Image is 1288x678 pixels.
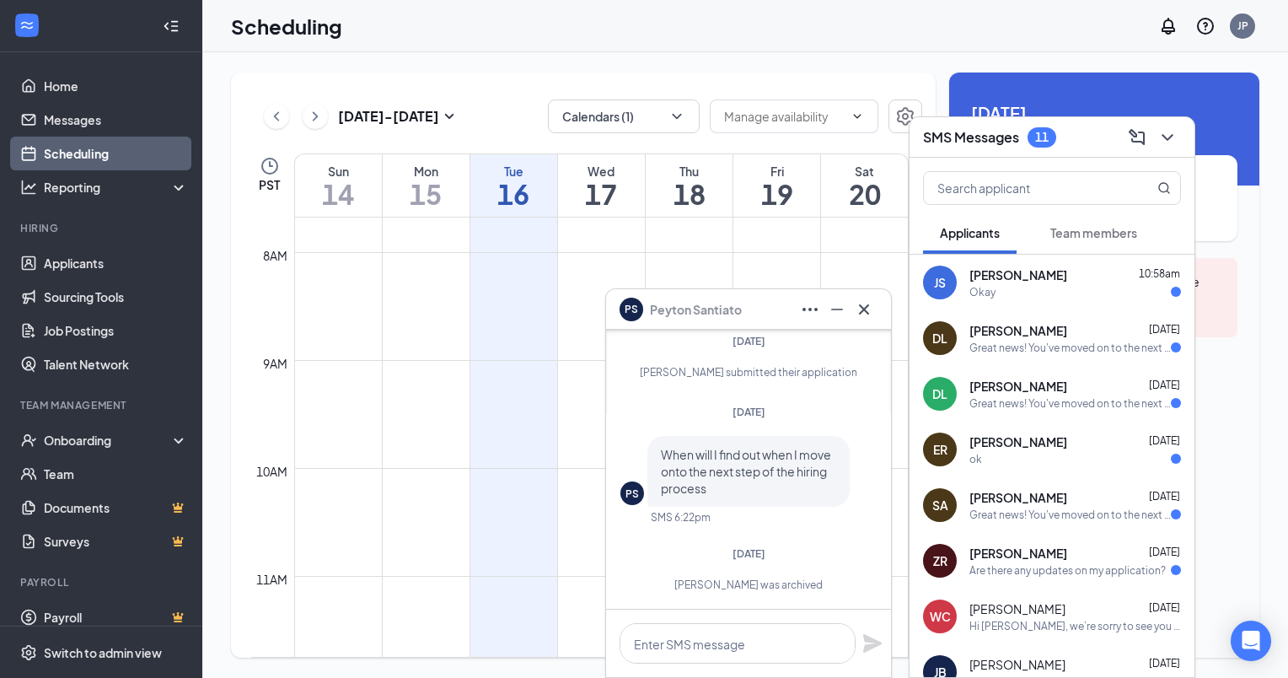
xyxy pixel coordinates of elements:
[163,18,180,35] svg: Collapse
[661,447,831,496] span: When will I find out when I move onto the next step of the hiring process
[20,221,185,235] div: Hiring
[44,179,189,196] div: Reporting
[824,296,851,323] button: Minimize
[969,508,1171,522] div: Great news! You've moved on to the next stage of the application. We have a few additional questi...
[851,110,864,123] svg: ChevronDown
[20,432,37,449] svg: UserCheck
[470,154,557,217] a: September 16, 2025
[650,300,742,319] span: Peyton Santiato
[44,246,188,280] a: Applicants
[44,69,188,103] a: Home
[439,106,459,126] svg: SmallChevronDown
[969,396,1171,411] div: Great news! You've moved on to the next stage of the application. We have a few additional questi...
[260,156,280,176] svg: Clock
[260,246,291,265] div: 8am
[1157,127,1178,148] svg: ChevronDown
[969,489,1067,506] span: [PERSON_NAME]
[851,296,877,323] button: Cross
[969,563,1166,578] div: Are there any updates on my application?
[1149,601,1180,614] span: [DATE]
[259,176,280,193] span: PST
[558,154,645,217] a: September 17, 2025
[231,12,342,40] h1: Scheduling
[44,280,188,314] a: Sourcing Tools
[44,525,188,558] a: SurveysCrown
[295,163,382,180] div: Sun
[933,552,947,569] div: ZR
[969,378,1067,395] span: [PERSON_NAME]
[44,644,162,661] div: Switch to admin view
[1231,621,1271,661] div: Open Intercom Messenger
[724,107,844,126] input: Manage availability
[1035,130,1049,144] div: 11
[932,330,947,347] div: DL
[940,225,1000,240] span: Applicants
[969,600,1065,617] span: [PERSON_NAME]
[1195,16,1216,36] svg: QuestionInfo
[930,608,951,625] div: WC
[470,163,557,180] div: Tue
[260,354,291,373] div: 9am
[303,104,328,129] button: ChevronRight
[1127,127,1147,148] svg: ComposeMessage
[733,547,765,560] span: [DATE]
[558,180,645,208] h1: 17
[646,154,733,217] a: September 18, 2025
[307,106,324,126] svg: ChevronRight
[969,341,1171,355] div: Great news! You've moved on to the next stage of the application. We have a few additional questi...
[1149,657,1180,670] span: [DATE]
[470,180,557,208] h1: 16
[969,266,1067,283] span: [PERSON_NAME]
[1157,181,1171,195] svg: MagnifyingGlass
[923,128,1019,147] h3: SMS Messages
[1158,16,1178,36] svg: Notifications
[733,154,820,217] a: September 19, 2025
[19,17,35,34] svg: WorkstreamLogo
[44,432,174,449] div: Onboarding
[558,163,645,180] div: Wed
[20,179,37,196] svg: Analysis
[625,487,639,501] div: PS
[733,335,765,347] span: [DATE]
[383,154,470,217] a: September 15, 2025
[383,180,470,208] h1: 15
[969,433,1067,450] span: [PERSON_NAME]
[1237,19,1248,33] div: JP
[338,107,439,126] h3: [DATE] - [DATE]
[1050,225,1137,240] span: Team members
[646,180,733,208] h1: 18
[253,570,291,589] div: 11am
[44,347,188,381] a: Talent Network
[797,296,824,323] button: Ellipses
[20,644,37,661] svg: Settings
[933,441,947,458] div: ER
[646,163,733,180] div: Thu
[1124,124,1151,151] button: ComposeMessage
[969,322,1067,339] span: [PERSON_NAME]
[932,385,947,402] div: DL
[44,491,188,525] a: DocumentsCrown
[969,656,1065,673] span: [PERSON_NAME]
[969,452,982,466] div: ok
[651,510,711,525] div: SMS 6:22pm
[800,299,820,320] svg: Ellipses
[44,457,188,491] a: Team
[620,365,877,379] div: [PERSON_NAME] submitted their application
[969,285,996,299] div: Okay
[1149,323,1180,336] span: [DATE]
[821,180,908,208] h1: 20
[668,108,685,125] svg: ChevronDown
[895,106,915,126] svg: Settings
[862,633,883,654] svg: Plane
[1149,546,1180,558] span: [DATE]
[20,398,185,412] div: Team Management
[821,163,908,180] div: Sat
[969,619,1181,633] div: Hi [PERSON_NAME], we’re sorry to see you go! Your meeting with [PERSON_NAME]'s for Team Member at...
[44,137,188,170] a: Scheduling
[295,180,382,208] h1: 14
[827,299,847,320] svg: Minimize
[888,100,922,133] button: Settings
[969,545,1067,562] span: [PERSON_NAME]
